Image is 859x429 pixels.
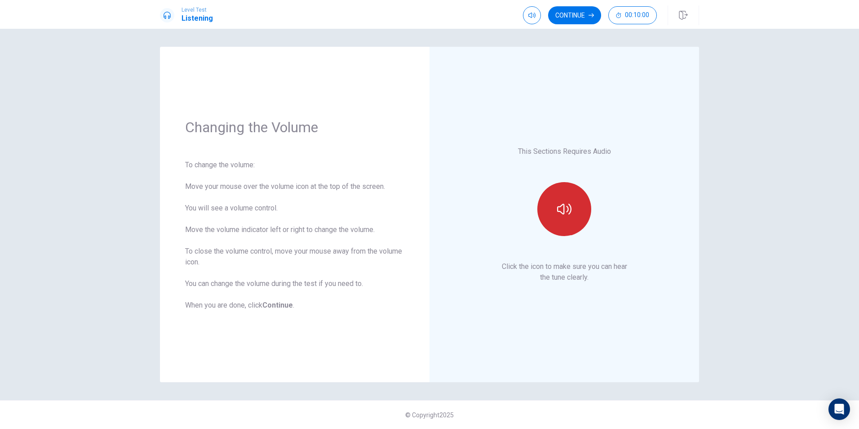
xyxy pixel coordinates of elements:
[182,13,213,24] h1: Listening
[182,7,213,13] span: Level Test
[185,118,404,136] h1: Changing the Volume
[518,146,611,157] p: This Sections Requires Audio
[405,411,454,419] span: © Copyright 2025
[548,6,601,24] button: Continue
[185,160,404,311] div: To change the volume: Move your mouse over the volume icon at the top of the screen. You will see...
[625,12,649,19] span: 00:10:00
[262,301,293,309] b: Continue
[608,6,657,24] button: 00:10:00
[828,398,850,420] div: Open Intercom Messenger
[502,261,627,283] p: Click the icon to make sure you can hear the tune clearly.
